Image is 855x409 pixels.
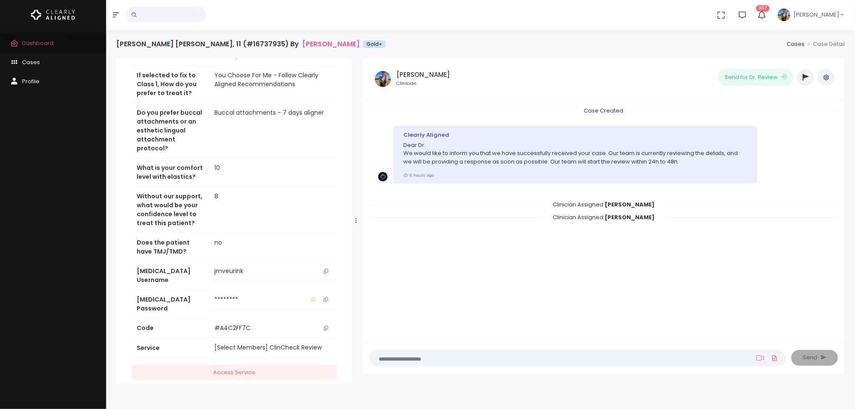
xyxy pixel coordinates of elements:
a: Access Service [132,365,337,381]
span: Clinician Assigned: [543,211,665,224]
small: Clinician [397,80,450,87]
td: Buccal attachments - 7 days aligner [209,103,337,158]
span: Case Created [574,104,633,117]
td: 10 [209,158,337,187]
h4: [PERSON_NAME] [PERSON_NAME], 11 (#16737935) By [116,40,385,48]
td: jmveurink [209,262,337,281]
th: [MEDICAL_DATA] Password [132,290,209,319]
span: Dashboard [22,39,53,47]
b: [PERSON_NAME] [605,213,655,221]
th: Do you prefer buccal attachments or an esthetic lingual attachment protocol? [132,103,209,158]
th: Does the patient have TMJ/TMD? [132,233,209,262]
button: Send for Dr. Review [717,69,794,86]
span: 307 [756,5,770,11]
td: You Choose For Me - Follow Clearly Aligned Recommendations [209,66,337,103]
th: Code [132,319,209,338]
p: Dear Dr. We would like to inform you that we have successfully received your case. Our team is cu... [403,141,747,166]
div: scrollable content [116,59,352,384]
th: What is your comfort level with elastics? [132,158,209,187]
th: [MEDICAL_DATA] Username [132,262,209,290]
th: If selected to fix to Class 1, How do you prefer to treat it? [132,66,209,103]
h5: [PERSON_NAME] [397,71,450,79]
th: Service [132,338,209,358]
span: Profile [22,77,39,85]
img: Header Avatar [776,7,792,23]
div: Clearly Aligned [403,131,747,139]
div: scrollable content [369,107,838,334]
td: 8 [209,187,337,233]
img: Logo Horizontal [31,6,75,24]
span: Gold+ [363,40,385,48]
span: Cases [22,58,40,66]
small: 6 hours ago [403,172,434,178]
span: [PERSON_NAME] [793,11,839,19]
th: Without our support, what would be your confidence level to treat this patient? [132,187,209,233]
a: [PERSON_NAME] [302,40,360,48]
div: [Select Members] ClinCheck Review [214,343,332,352]
a: Add Loom Video [755,355,766,361]
td: #A4C2FF7C [209,319,337,338]
span: Clinician Assigned: [543,198,665,211]
li: Case Detail [804,40,845,48]
td: no [209,233,337,262]
b: [PERSON_NAME] [605,200,655,209]
a: Cases [787,40,804,48]
a: Add Files [769,350,779,366]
